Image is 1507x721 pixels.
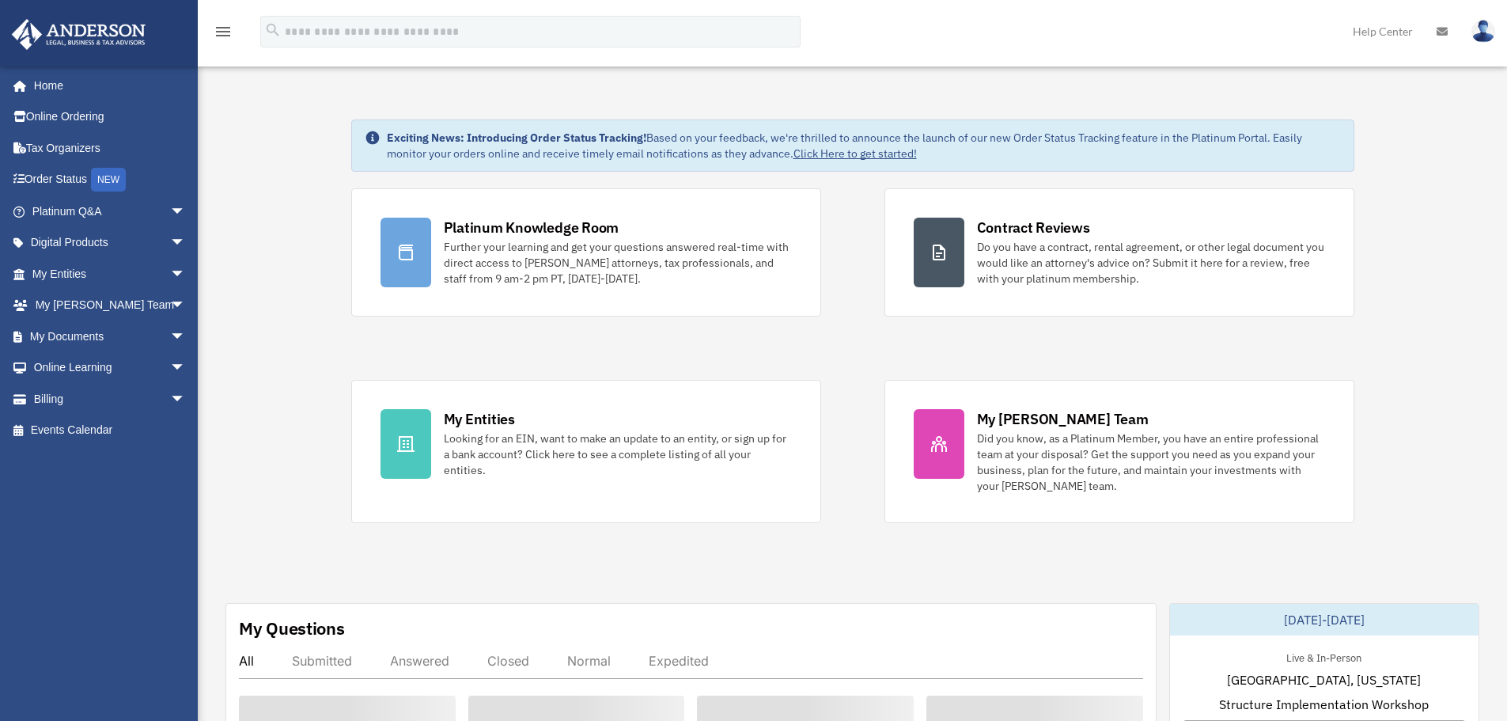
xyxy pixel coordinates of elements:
i: menu [214,22,233,41]
a: Order StatusNEW [11,164,210,196]
a: Events Calendar [11,415,210,446]
a: Click Here to get started! [793,146,917,161]
a: Platinum Knowledge Room Further your learning and get your questions answered real-time with dire... [351,188,821,317]
div: Expedited [649,653,709,669]
a: My Entities Looking for an EIN, want to make an update to an entity, or sign up for a bank accoun... [351,380,821,523]
div: [DATE]-[DATE] [1170,604,1479,636]
a: Home [11,70,202,101]
span: arrow_drop_down [170,227,202,260]
div: Normal [567,653,611,669]
div: My Entities [444,409,515,429]
span: arrow_drop_down [170,290,202,322]
div: Answered [390,653,449,669]
div: NEW [91,168,126,192]
span: arrow_drop_down [170,258,202,290]
div: My Questions [239,617,345,640]
div: Closed [487,653,529,669]
span: arrow_drop_down [170,383,202,416]
div: Looking for an EIN, want to make an update to an entity, or sign up for a bank account? Click her... [444,431,792,478]
div: My [PERSON_NAME] Team [977,409,1149,429]
div: Did you know, as a Platinum Member, you have an entire professional team at your disposal? Get th... [977,431,1325,494]
span: arrow_drop_down [170,321,202,353]
a: My [PERSON_NAME] Teamarrow_drop_down [11,290,210,321]
span: arrow_drop_down [170,195,202,228]
div: Do you have a contract, rental agreement, or other legal document you would like an attorney's ad... [977,239,1325,287]
img: User Pic [1471,20,1495,43]
i: search [264,21,282,39]
img: Anderson Advisors Platinum Portal [7,19,150,50]
div: Further your learning and get your questions answered real-time with direct access to [PERSON_NAM... [444,239,792,287]
span: arrow_drop_down [170,352,202,385]
a: My [PERSON_NAME] Team Did you know, as a Platinum Member, you have an entire professional team at... [884,380,1354,523]
div: Based on your feedback, we're thrilled to announce the launch of our new Order Status Tracking fe... [387,130,1341,161]
a: Contract Reviews Do you have a contract, rental agreement, or other legal document you would like... [884,188,1354,317]
a: Tax Organizers [11,132,210,164]
span: [GEOGRAPHIC_DATA], [US_STATE] [1227,670,1421,689]
a: Billingarrow_drop_down [11,383,210,415]
a: menu [214,28,233,41]
a: Online Ordering [11,101,210,133]
div: Platinum Knowledge Room [444,218,619,237]
div: Contract Reviews [977,218,1090,237]
div: Submitted [292,653,352,669]
a: My Entitiesarrow_drop_down [11,258,210,290]
a: Online Learningarrow_drop_down [11,352,210,384]
span: Structure Implementation Workshop [1219,695,1429,714]
strong: Exciting News: Introducing Order Status Tracking! [387,131,646,145]
a: Platinum Q&Aarrow_drop_down [11,195,210,227]
a: My Documentsarrow_drop_down [11,321,210,352]
a: Digital Productsarrow_drop_down [11,227,210,259]
div: Live & In-Person [1274,648,1374,665]
div: All [239,653,254,669]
